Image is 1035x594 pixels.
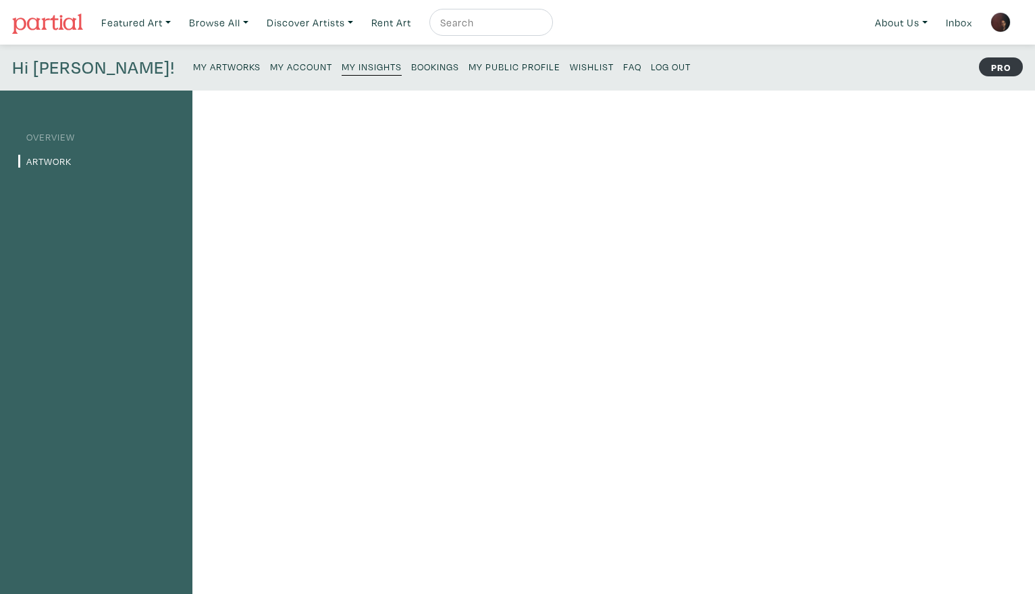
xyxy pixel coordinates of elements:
a: Artwork [18,155,72,168]
a: My Insights [342,57,402,76]
a: My Account [270,57,332,75]
a: Bookings [411,57,459,75]
a: FAQ [623,57,641,75]
a: My Public Profile [469,57,560,75]
a: My Artworks [193,57,261,75]
small: My Insights [342,60,402,73]
a: About Us [869,9,934,36]
a: Log Out [651,57,691,75]
a: Rent Art [365,9,417,36]
a: Overview [18,130,75,143]
small: My Public Profile [469,60,560,73]
a: Inbox [940,9,978,36]
small: FAQ [623,60,641,73]
a: Wishlist [570,57,614,75]
a: Featured Art [95,9,177,36]
small: My Account [270,60,332,73]
small: Log Out [651,60,691,73]
input: Search [439,14,540,31]
small: Wishlist [570,60,614,73]
a: Discover Artists [261,9,359,36]
small: Bookings [411,60,459,73]
small: My Artworks [193,60,261,73]
a: Browse All [183,9,255,36]
strong: PRO [979,57,1023,76]
h4: Hi [PERSON_NAME]! [12,57,175,78]
img: phpThumb.php [990,12,1011,32]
